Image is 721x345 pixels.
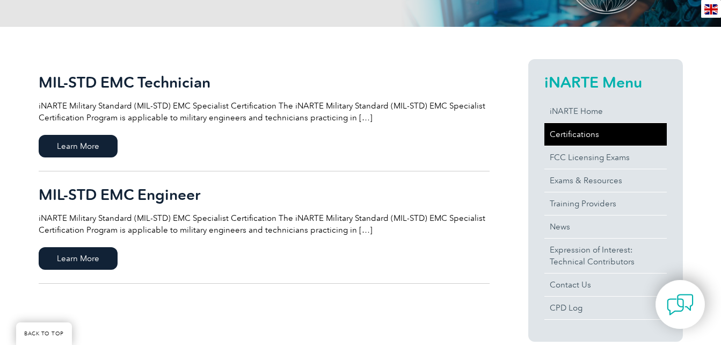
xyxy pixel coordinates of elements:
[544,297,667,319] a: CPD Log
[667,291,694,318] img: contact-chat.png
[39,186,490,203] h2: MIL-STD EMC Engineer
[544,100,667,123] a: iNARTE Home
[544,74,667,91] h2: iNARTE Menu
[39,135,118,157] span: Learn More
[39,247,118,270] span: Learn More
[544,215,667,238] a: News
[544,169,667,192] a: Exams & Resources
[16,322,72,345] a: BACK TO TOP
[39,59,490,171] a: MIL-STD EMC Technician iNARTE Military Standard (MIL-STD) EMC Specialist Certification The iNARTE...
[544,146,667,169] a: FCC Licensing Exams
[39,212,490,236] p: iNARTE Military Standard (MIL-STD) EMC Specialist Certification The iNARTE Military Standard (MIL...
[39,74,490,91] h2: MIL-STD EMC Technician
[544,274,667,296] a: Contact Us
[544,239,667,273] a: Expression of Interest:Technical Contributors
[544,192,667,215] a: Training Providers
[704,4,718,15] img: en
[39,100,490,124] p: iNARTE Military Standard (MIL-STD) EMC Specialist Certification The iNARTE Military Standard (MIL...
[39,171,490,284] a: MIL-STD EMC Engineer iNARTE Military Standard (MIL-STD) EMC Specialist Certification The iNARTE M...
[544,123,667,146] a: Certifications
